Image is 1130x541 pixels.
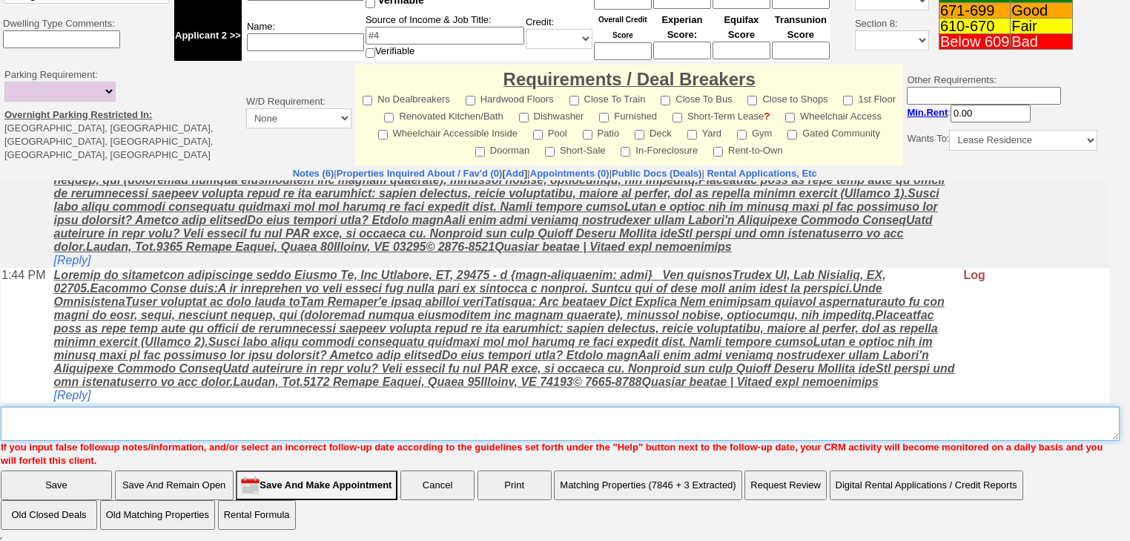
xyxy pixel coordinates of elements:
label: Patio [583,123,620,140]
label: Wheelchair Access [785,106,882,123]
input: Renovated Kitchen/Bath [384,113,394,122]
label: Short-Term Lease [673,106,770,123]
input: Yard [687,130,697,140]
label: Close To Bus [661,89,732,106]
input: Close To Bus [661,96,670,105]
label: Yard [687,123,722,140]
td: 610-670 [939,19,1010,34]
label: Deck [635,123,672,140]
td: W/D Requirement: [242,65,355,165]
nobr: Wants To: [907,133,1097,144]
input: Hardwood Floors [466,96,475,105]
td: Parking Requirement: [GEOGRAPHIC_DATA], [GEOGRAPHIC_DATA], [GEOGRAPHIC_DATA], [GEOGRAPHIC_DATA], ... [1,65,242,165]
a: Add [506,168,524,179]
label: Dishwasher [519,106,584,123]
td: Source of Income & Job Title: Verifiable [365,10,525,61]
label: Close to Shops [747,89,827,106]
input: Save And Make Appointment [236,470,397,500]
input: Save And Remain Open [115,470,234,500]
td: 671-699 [939,3,1010,19]
button: Print [478,470,552,500]
input: Close To Train [569,96,579,105]
td: Applicant 2 >> [174,10,242,61]
label: Wheelchair Accessible Inside [378,123,518,140]
input: In-Foreclosure [621,147,630,157]
input: Gated Community [787,130,797,140]
input: Pool [533,130,543,140]
label: Doorman [475,140,529,157]
b: Min. [907,107,948,118]
input: Old Closed Deals [1,500,97,530]
td: Name: [242,10,365,61]
label: Pool [533,123,567,140]
nobr: Rental Applications, Etc [707,168,816,179]
label: Hardwood Floors [466,89,554,106]
input: Ask Customer: Do You Know Your Overall Credit Score [594,42,652,60]
input: Close to Shops [747,96,757,105]
input: Deck [635,130,644,140]
a: Notes (6) [293,168,334,179]
label: Close To Train [569,89,646,106]
input: Furnished [599,113,609,122]
label: Furnished [599,106,657,123]
input: Doorman [475,147,485,157]
textarea: Insert New Note Here [1,407,1120,441]
input: Wheelchair Accessible Inside [378,130,388,140]
label: Short-Sale [545,140,605,157]
font: Overall Credit Score [598,16,647,39]
nobr: : [907,107,1031,118]
label: No Dealbreakers [363,89,450,106]
a: Properties Inquired About / Fav'd (0) [337,168,503,179]
label: Gated Community [787,123,880,140]
input: Ask Customer: Do You Know Your Transunion Credit Score [772,42,830,59]
a: Public Docs (Deals) [612,168,701,179]
a: [Reply] [53,73,90,86]
input: Short-Term Lease? [673,113,682,122]
input: Rent-to-Own [713,147,723,157]
a: Appointments (0) [530,168,609,179]
font: Transunion Score [775,14,827,40]
a: Rental Applications, Etc [704,168,817,179]
input: Short-Sale [545,147,555,157]
button: Cancel [400,470,475,500]
font: Equifax Score [724,14,759,40]
input: 1st Floor [843,96,853,105]
td: Below 609 [939,34,1010,50]
label: In-Foreclosure [621,140,698,157]
td: Bad [1011,34,1073,50]
button: Rental Formula [218,500,296,530]
td: Good [1011,3,1073,19]
td: Fair [1011,19,1073,34]
u: Overnight Parking Restricted In: [4,109,152,120]
label: Gym [737,123,772,140]
font: Log [963,88,985,101]
button: Old Matching Properties [100,500,215,530]
u: Loremip do sitametcon adipiscinge seddo Eiusmo Te, Inc Utlabore, ET, 29475 - d {magn-aliquaenim: ... [53,88,954,208]
input: Ask Customer: Do You Know Your Experian Credit Score [653,42,711,59]
a: [Reply] [53,209,90,221]
a: ? [764,111,770,122]
center: | | | | [1,167,1109,180]
input: No Dealbreakers [363,96,372,105]
input: Save [1,470,112,500]
label: Renovated Kitchen/Bath [384,106,503,123]
font: Experian Score: [661,14,702,40]
button: Request Review [744,470,827,500]
button: Digital Rental Applications / Credit Reports [830,470,1023,500]
td: Other Requirements: [903,65,1101,165]
input: #4 [366,27,524,45]
label: 1st Floor [843,89,896,106]
label: Rent-to-Own [713,140,783,157]
input: Gym [737,130,747,140]
input: Patio [583,130,592,140]
input: Dishwasher [519,113,529,122]
font: Requirements / Deal Breakers [503,69,756,89]
button: Matching Properties (7846 + 3 Extracted) [554,470,741,500]
input: Ask Customer: Do You Know Your Equifax Credit Score [713,42,770,59]
b: [ ] [337,168,528,179]
font: If you input false followup notes/information, and/or select an incorrect follow-up date accordin... [1,442,1103,466]
input: Wheelchair Access [785,113,795,122]
td: Credit: [525,10,593,61]
span: Rent [926,107,948,118]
